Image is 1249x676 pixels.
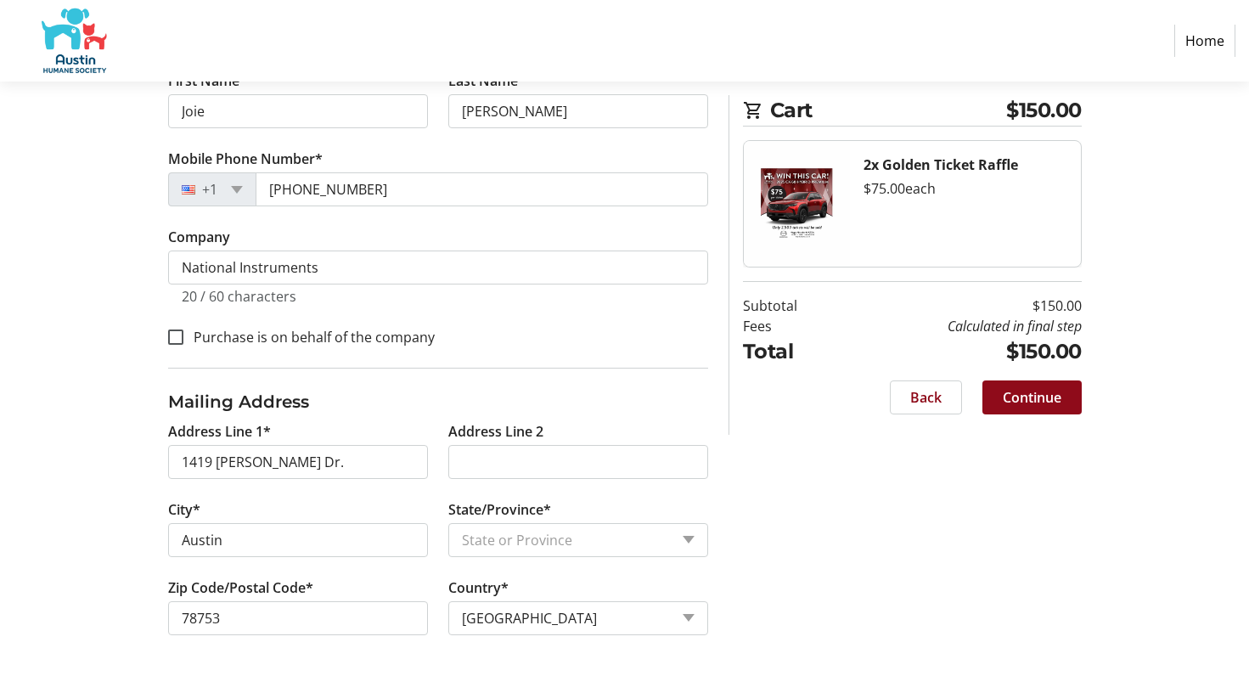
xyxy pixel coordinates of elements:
[743,296,841,316] td: Subtotal
[770,95,1007,126] span: Cart
[168,523,428,557] input: City
[168,499,200,520] label: City*
[841,316,1082,336] td: Calculated in final step
[1174,25,1235,57] a: Home
[743,316,841,336] td: Fees
[14,7,134,75] img: Austin Humane Society's Logo
[744,141,850,267] img: Golden Ticket Raffle
[168,389,708,414] h3: Mailing Address
[864,155,1018,174] strong: 2x Golden Ticket Raffle
[182,287,296,306] tr-character-limit: 20 / 60 characters
[841,296,1082,316] td: $150.00
[743,336,841,367] td: Total
[183,327,435,347] label: Purchase is on behalf of the company
[448,577,509,598] label: Country*
[841,336,1082,367] td: $150.00
[168,421,271,442] label: Address Line 1*
[256,172,708,206] input: (201) 555-0123
[864,178,1067,199] div: $75.00 each
[168,227,230,247] label: Company
[448,421,543,442] label: Address Line 2
[1003,387,1061,408] span: Continue
[168,577,313,598] label: Zip Code/Postal Code*
[168,149,323,169] label: Mobile Phone Number*
[168,445,428,479] input: Address
[168,601,428,635] input: Zip or Postal Code
[448,499,551,520] label: State/Province*
[890,380,962,414] button: Back
[1006,95,1082,126] span: $150.00
[910,387,942,408] span: Back
[982,380,1082,414] button: Continue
